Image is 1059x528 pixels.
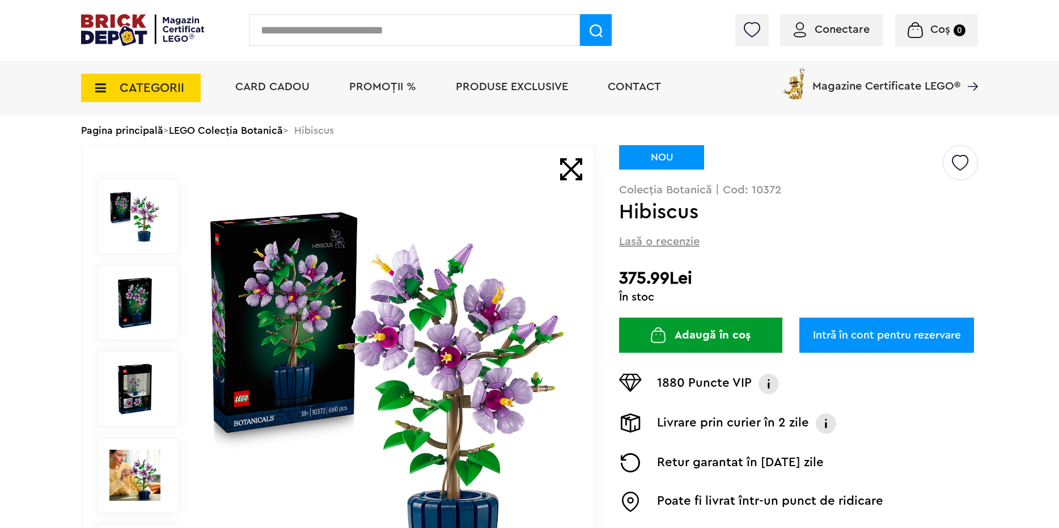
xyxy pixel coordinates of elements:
img: Seturi Lego Hibiscus [109,450,160,501]
a: Conectare [794,24,870,35]
img: Info VIP [757,374,780,394]
small: 0 [954,24,965,36]
img: Returnare [619,453,642,472]
button: Adaugă în coș [619,318,782,353]
span: Conectare [815,24,870,35]
span: CATEGORII [120,82,184,94]
a: PROMOȚII % [349,81,416,92]
p: Poate fi livrat într-un punct de ridicare [657,492,883,512]
a: Card Cadou [235,81,310,92]
img: Hibiscus [109,191,160,242]
a: Pagina principală [81,125,163,136]
div: În stoc [619,292,978,303]
img: Hibiscus LEGO 10372 [109,364,160,415]
span: Magazine Certificate LEGO® [812,66,960,92]
a: Magazine Certificate LEGO® [960,66,978,77]
span: Coș [930,24,950,35]
a: Produse exclusive [456,81,568,92]
img: Hibiscus [109,277,160,328]
p: 1880 Puncte VIP [657,374,752,394]
span: Lasă o recenzie [619,234,700,250]
div: > > Hibiscus [81,116,978,145]
a: Intră în cont pentru rezervare [799,318,974,353]
div: NOU [619,145,704,170]
img: Easybox [619,492,642,512]
p: Colecția Botanică | Cod: 10372 [619,184,978,196]
img: Info livrare prin curier [815,413,837,434]
p: Livrare prin curier în 2 zile [657,413,809,434]
h1: Hibiscus [619,202,941,222]
a: Contact [608,81,661,92]
a: LEGO Colecția Botanică [169,125,283,136]
img: Puncte VIP [619,374,642,392]
p: Retur garantat în [DATE] zile [657,453,824,472]
h2: 375.99Lei [619,268,978,289]
img: Livrare [619,413,642,433]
